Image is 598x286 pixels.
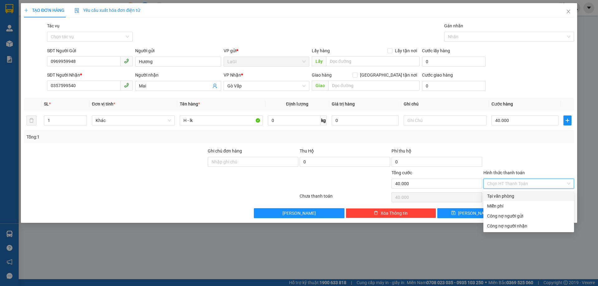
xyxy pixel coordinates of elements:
span: plus [24,8,28,12]
input: VD: Bàn, Ghế [180,115,263,125]
label: Tác vụ [47,23,59,28]
span: Tên hàng [180,101,200,106]
span: Lấy hàng [312,48,330,53]
span: 21 [PERSON_NAME] P10 Q10 [2,16,57,27]
span: plus [564,118,571,123]
input: Dọc đường [326,56,420,66]
span: [GEOGRAPHIC_DATA] tận nơi [358,72,420,78]
input: Dọc đường [328,81,420,91]
div: SĐT Người Gửi [47,47,133,54]
span: user-add [212,83,217,88]
div: SĐT Người Nhận [47,72,133,78]
span: Xóa Thông tin [381,210,408,217]
div: VP gửi [224,47,309,54]
span: [PERSON_NAME] [282,210,316,217]
strong: Nhà xe Mỹ Loan [2,3,56,12]
span: phone [124,59,129,63]
span: phone [124,83,129,88]
input: Ghi Chú [404,115,486,125]
button: plus [563,115,572,125]
label: Cước lấy hàng [422,48,450,53]
span: VP Nhận [224,73,241,77]
button: [PERSON_NAME] [254,208,344,218]
div: Phí thu hộ [392,148,482,157]
span: [PERSON_NAME] [458,210,491,217]
span: Lấy [312,56,326,66]
span: Giao hàng [312,73,332,77]
span: Đơn vị tính [92,101,115,106]
span: Cước hàng [491,101,513,106]
button: delete [26,115,36,125]
div: Tổng: 1 [26,134,231,140]
span: Giá trị hàng [332,101,355,106]
img: icon [74,8,79,13]
div: Tại văn phòng [487,193,570,199]
div: Cước gửi hàng sẽ được ghi vào công nợ của người nhận [483,221,574,231]
label: Cước giao hàng [422,73,453,77]
span: 0908883887 [2,28,31,34]
label: Hình thức thanh toán [483,170,525,175]
strong: Phiếu gửi hàng [2,40,42,46]
span: Định lượng [286,101,308,106]
span: 4ZKT96L8 [61,3,88,10]
div: Công nợ người nhận [487,223,570,229]
input: Cước giao hàng [422,81,486,91]
span: Giao [312,81,328,91]
button: save[PERSON_NAME] [437,208,505,218]
span: kg [320,115,327,125]
span: delete [374,211,378,216]
label: Gán nhãn [444,23,463,28]
span: close [566,9,571,14]
div: Chưa thanh toán [299,193,391,204]
span: TẠO ĐƠN HÀNG [24,8,64,13]
input: Cước lấy hàng [422,57,486,67]
button: Close [560,3,577,21]
span: SL [44,101,49,106]
div: Người nhận [135,72,221,78]
div: Công nợ người gửi [487,213,570,219]
span: Tổng cước [392,170,412,175]
span: LaGi [227,57,306,66]
div: Miễn phí [487,203,570,209]
div: Người gửi [135,47,221,54]
span: Yêu cầu xuất hóa đơn điện tử [74,8,140,13]
span: Gò Vấp [227,81,306,91]
label: Ghi chú đơn hàng [208,148,242,153]
span: Khác [96,116,171,125]
div: Cước gửi hàng sẽ được ghi vào công nợ của người gửi [483,211,574,221]
span: save [451,211,456,216]
th: Ghi chú [401,98,489,110]
span: Thu Hộ [300,148,314,153]
span: Lấy tận nơi [392,47,420,54]
input: 0 [332,115,399,125]
span: LaGi [69,40,80,46]
button: deleteXóa Thông tin [346,208,436,218]
input: Ghi chú đơn hàng [208,157,298,167]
